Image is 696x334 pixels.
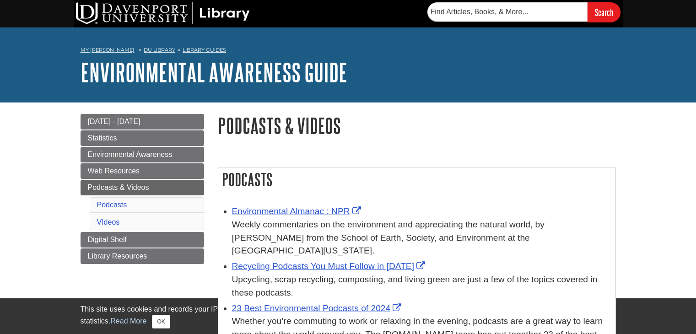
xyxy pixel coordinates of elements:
[81,46,135,54] a: My [PERSON_NAME]
[88,167,140,175] span: Web Resources
[427,2,620,22] form: Searches DU Library's articles, books, and more
[81,58,347,86] a: Environmental Awareness Guide
[232,218,611,258] div: Weekly commentaries on the environment and appreciating the natural world, by [PERSON_NAME] from ...
[81,248,204,264] a: Library Resources
[232,206,363,216] a: Link opens in new window
[232,273,611,300] div: Upcycling, scrap recycling, composting, and living green are just a few of the topics covered in ...
[81,147,204,162] a: Environmental Awareness
[110,317,146,325] a: Read More
[81,130,204,146] a: Statistics
[232,303,404,313] a: Link opens in new window
[81,304,616,329] div: This site uses cookies and records your IP address for usage statistics. Additionally, we use Goo...
[88,252,147,260] span: Library Resources
[97,218,120,226] a: VIdeos
[232,261,428,271] a: Link opens in new window
[427,2,588,22] input: Find Articles, Books, & More...
[81,44,616,59] nav: breadcrumb
[152,315,170,329] button: Close
[88,236,127,243] span: Digital Shelf
[76,2,250,24] img: DU Library
[81,114,204,129] a: [DATE] - [DATE]
[81,114,204,264] div: Guide Page Menu
[81,180,204,195] a: Podcasts & Videos
[183,47,226,53] a: Library Guides
[97,201,127,209] a: Podcasts
[81,163,204,179] a: Web Resources
[144,47,175,53] a: DU Library
[588,2,620,22] input: Search
[88,118,140,125] span: [DATE] - [DATE]
[88,183,149,191] span: Podcasts & Videos
[218,167,615,192] h2: Podcasts
[81,232,204,248] a: Digital Shelf
[88,134,117,142] span: Statistics
[88,151,173,158] span: Environmental Awareness
[218,114,616,137] h1: Podcasts & Videos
